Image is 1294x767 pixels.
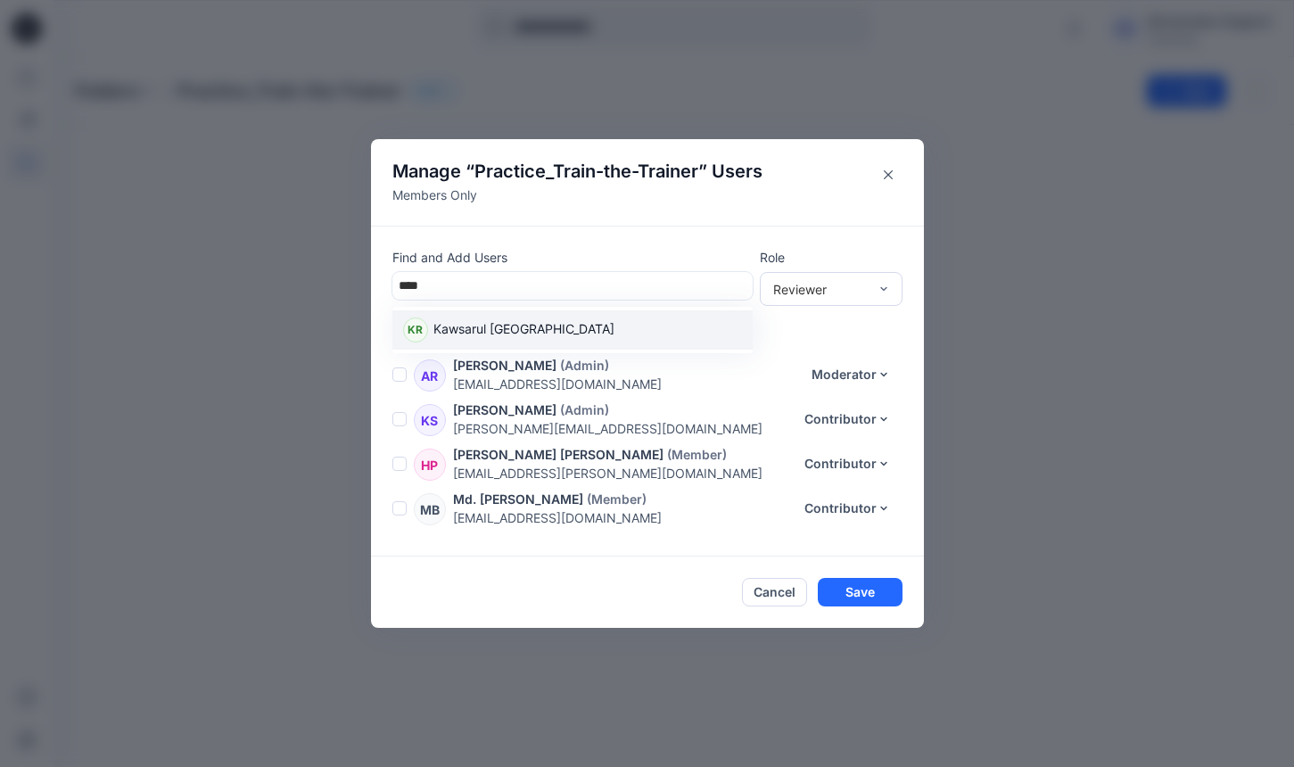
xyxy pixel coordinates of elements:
button: Moderator [800,360,903,389]
button: Contributor [793,494,903,523]
div: HP [414,449,446,481]
p: (Admin) [560,400,609,419]
p: (Member) [587,490,647,508]
button: Close [874,161,903,189]
p: (Member) [667,445,727,464]
p: Role [760,248,903,267]
p: [PERSON_NAME] [453,356,556,375]
span: Practice_Train-the-Trainer [474,161,698,182]
div: Reviewer [773,280,868,299]
button: Contributor [793,405,903,433]
p: Kawsarul [GEOGRAPHIC_DATA] [433,319,614,342]
p: [PERSON_NAME] [PERSON_NAME] [453,445,663,464]
div: KR [403,318,428,342]
p: Md. [PERSON_NAME] [453,490,583,508]
p: (Admin) [560,356,609,375]
p: [EMAIL_ADDRESS][PERSON_NAME][DOMAIN_NAME] [453,464,793,482]
h4: Manage “ ” Users [392,161,762,182]
button: Contributor [793,449,903,478]
p: Find and Add Users [392,248,753,267]
div: AR [414,359,446,392]
div: KS [414,404,446,436]
button: Cancel [742,578,807,606]
p: [PERSON_NAME][EMAIL_ADDRESS][DOMAIN_NAME] [453,419,793,438]
p: Members Only [392,186,762,204]
button: Save [818,578,903,606]
p: [EMAIL_ADDRESS][DOMAIN_NAME] [453,508,793,527]
p: [EMAIL_ADDRESS][DOMAIN_NAME] [453,375,800,393]
p: [PERSON_NAME] [453,400,556,419]
div: MB [414,493,446,525]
